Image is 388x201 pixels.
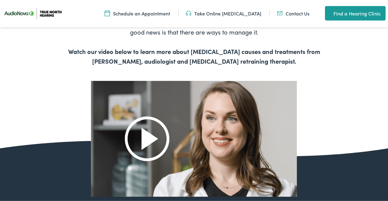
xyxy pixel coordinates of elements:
[91,81,297,196] img: Video thumbnail showing and audiologist
[325,6,386,21] a: Find a Hearing Clinic
[186,10,261,17] a: Take Online [MEDICAL_DATA]
[68,47,320,65] b: Watch our video below to learn more about [MEDICAL_DATA] causes and treatments from [PERSON_NAME]...
[105,10,170,17] a: Schedule an Appointment
[325,10,330,17] img: utility icon
[105,10,110,17] img: Icon symbolizing a calendar in color code ffb348
[277,10,283,17] img: Mail icon in color code ffb348, used for communication purposes
[277,10,309,17] a: Contact Us
[186,10,191,17] img: Headphones icon in color code ffb348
